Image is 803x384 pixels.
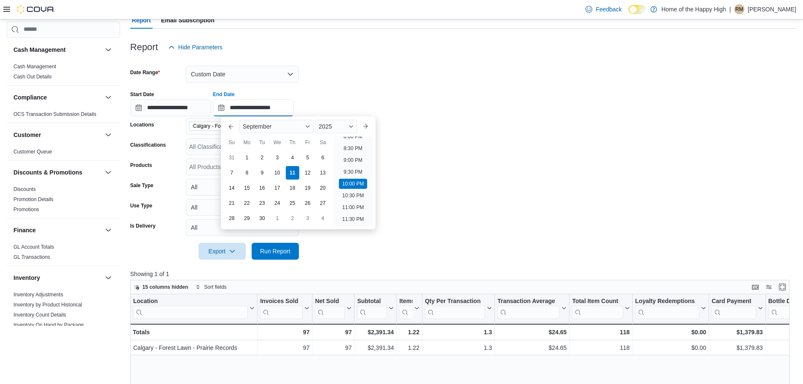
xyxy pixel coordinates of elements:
[340,167,366,177] li: 9:30 PM
[319,123,332,130] span: 2025
[425,343,492,353] div: 1.3
[315,297,345,319] div: Net Sold
[103,130,113,140] button: Customer
[213,99,294,116] input: Press the down key to enter a popover containing a calendar. Press the escape key to close the po...
[286,166,299,180] div: day-11
[712,327,763,337] div: $1,379.83
[596,5,621,13] span: Feedback
[315,297,352,319] button: Net Sold
[750,282,760,292] button: Keyboard shortcuts
[357,297,387,319] div: Subtotal
[340,143,366,153] li: 8:30 PM
[497,327,567,337] div: $24.65
[103,45,113,55] button: Cash Management
[271,136,284,149] div: We
[161,12,215,29] span: Email Subscription
[13,206,39,213] span: Promotions
[13,292,63,298] a: Inventory Adjustments
[340,155,366,165] li: 9:00 PM
[132,12,151,29] span: Report
[399,327,419,337] div: 1.22
[17,5,55,13] img: Cova
[339,179,367,189] li: 10:00 PM
[712,297,763,319] button: Card Payment
[357,343,394,353] div: $2,391.34
[339,202,367,212] li: 11:00 PM
[13,131,41,139] h3: Customer
[712,343,763,353] div: $1,379.83
[225,166,239,180] div: day-7
[497,297,567,319] button: Transaction Average
[315,120,357,133] div: Button. Open the year selector. 2025 is currently selected.
[133,343,255,353] div: Calgary - Forest Lawn - Prairie Records
[103,225,113,235] button: Finance
[130,202,152,209] label: Use Type
[186,179,299,196] button: All
[301,196,314,210] div: day-26
[628,5,646,14] input: Dark Mode
[178,43,223,51] span: Hide Parameters
[572,327,629,337] div: 118
[186,66,299,83] button: Custom Date
[240,181,254,195] div: day-15
[271,196,284,210] div: day-24
[240,212,254,225] div: day-29
[13,93,47,102] h3: Compliance
[301,151,314,164] div: day-5
[13,196,54,202] a: Promotion Details
[334,137,372,226] ul: Time
[13,93,102,102] button: Compliance
[260,343,309,353] div: 97
[316,151,330,164] div: day-6
[225,212,239,225] div: day-28
[359,120,372,133] button: Next month
[764,282,774,292] button: Display options
[316,212,330,225] div: day-4
[339,214,367,224] li: 11:30 PM
[572,297,623,305] div: Total Item Count
[204,284,226,290] span: Sort fields
[260,297,303,305] div: Invoices Sold
[13,131,102,139] button: Customer
[204,243,241,260] span: Export
[13,46,66,54] h3: Cash Management
[286,196,299,210] div: day-25
[255,151,269,164] div: day-2
[130,121,154,128] label: Locations
[103,92,113,102] button: Compliance
[13,168,82,177] h3: Discounts & Promotions
[239,120,314,133] div: Button. Open the month selector. September is currently selected.
[357,297,394,319] button: Subtotal
[13,74,52,80] a: Cash Out Details
[497,297,560,305] div: Transaction Average
[635,343,706,353] div: $0.00
[13,111,97,117] a: OCS Transaction Submission Details
[225,151,239,164] div: day-31
[729,4,731,14] p: |
[13,196,54,203] span: Promotion Details
[13,207,39,212] a: Promotions
[315,343,352,353] div: 97
[243,123,271,130] span: September
[271,166,284,180] div: day-10
[7,109,120,123] div: Compliance
[635,297,700,305] div: Loyalty Redemptions
[315,297,345,305] div: Net Sold
[13,226,102,234] button: Finance
[7,62,120,85] div: Cash Management
[286,181,299,195] div: day-18
[13,254,50,260] a: GL Transactions
[189,121,269,131] span: Calgary - Forest Lawn - Prairie Records
[7,242,120,266] div: Finance
[13,322,84,328] span: Inventory On Hand by Package
[131,282,192,292] button: 15 columns hidden
[425,327,492,337] div: 1.3
[103,273,113,283] button: Inventory
[142,284,188,290] span: 15 columns hidden
[13,311,66,318] span: Inventory Count Details
[13,111,97,118] span: OCS Transaction Submission Details
[357,297,387,305] div: Subtotal
[748,4,796,14] p: [PERSON_NAME]
[193,122,259,130] span: Calgary - Forest Lawn - Prairie Records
